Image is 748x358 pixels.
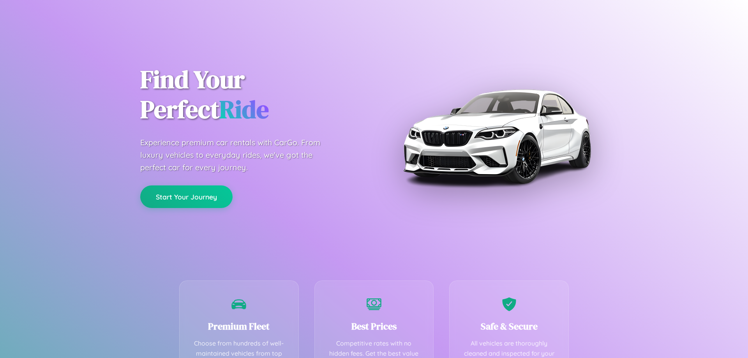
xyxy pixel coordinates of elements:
[326,320,422,333] h3: Best Prices
[461,320,557,333] h3: Safe & Secure
[399,39,594,234] img: Premium BMW car rental vehicle
[140,185,233,208] button: Start Your Journey
[140,65,362,125] h1: Find Your Perfect
[219,92,269,126] span: Ride
[140,136,335,174] p: Experience premium car rentals with CarGo. From luxury vehicles to everyday rides, we've got the ...
[191,320,287,333] h3: Premium Fleet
